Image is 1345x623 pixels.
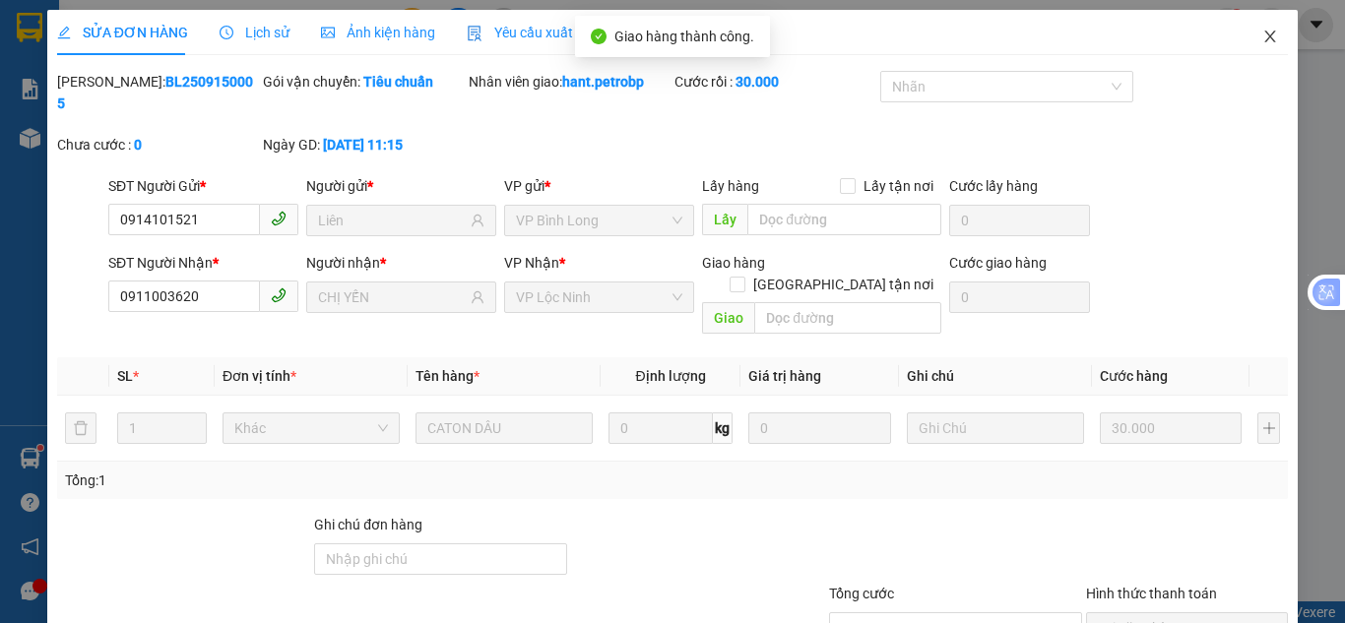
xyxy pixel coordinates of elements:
input: Ghi Chú [907,412,1084,444]
div: Người nhận [306,252,496,274]
b: [DATE] 11:15 [323,137,403,153]
div: Cước rồi : [674,71,876,93]
div: 180.000 [15,127,143,151]
span: SỬA ĐƠN HÀNG [57,25,188,40]
label: Cước lấy hàng [949,178,1038,194]
label: Ghi chú đơn hàng [314,517,422,532]
span: VP Bình Long [516,206,682,235]
span: edit [57,26,71,39]
input: Tên người gửi [318,210,467,231]
div: VP Bình Triệu [154,17,288,64]
span: Tổng cước [829,586,894,601]
span: picture [321,26,335,39]
span: close [1262,29,1278,44]
span: clock-circle [220,26,233,39]
div: SĐT Người Gửi [108,175,298,197]
span: Lấy hàng [702,178,759,194]
input: VD: Bàn, Ghế [416,412,593,444]
span: VP Lộc Ninh [516,282,682,312]
span: VP Nhận [504,255,559,271]
span: user [471,214,484,227]
span: Nhận: [154,19,201,39]
span: Cước hàng [1100,368,1168,384]
input: Ghi chú đơn hàng [314,543,567,575]
label: Cước giao hàng [949,255,1047,271]
span: Giao hàng thành công. [614,29,754,44]
input: Dọc đường [747,204,941,235]
input: 0 [748,412,890,444]
b: hant.petrobp [562,74,644,90]
span: Khác [234,413,388,443]
div: VP gửi [504,175,694,197]
input: Dọc đường [754,302,941,334]
span: Lấy tận nơi [856,175,941,197]
div: Người gửi [306,175,496,197]
span: Lịch sử [220,25,289,40]
div: [PERSON_NAME]: [57,71,259,114]
div: Tổng: 1 [65,469,521,491]
span: Định lượng [635,368,705,384]
button: Close [1243,10,1298,65]
span: user [471,290,484,304]
span: CR : [15,129,45,150]
span: Yêu cầu xuất hóa đơn điện tử [467,25,674,40]
button: delete [65,412,96,444]
div: CHUNG [154,64,288,88]
div: Gói vận chuyển: [263,71,465,93]
input: 0 [1100,412,1242,444]
div: CHUNG [17,64,140,88]
span: phone [271,287,287,303]
span: [GEOGRAPHIC_DATA] tận nơi [745,274,941,295]
b: 0 [134,137,142,153]
button: plus [1257,412,1280,444]
label: Hình thức thanh toán [1086,586,1217,601]
span: Giao hàng [702,255,765,271]
span: Đơn vị tính [223,368,296,384]
div: VP Lộc Ninh [17,17,140,64]
span: Lấy [702,204,747,235]
div: SĐT Người Nhận [108,252,298,274]
b: 30.000 [736,74,779,90]
span: Ảnh kiện hàng [321,25,435,40]
div: Nhân viên giao: [469,71,671,93]
div: Chưa cước : [57,134,259,156]
span: SL [117,368,133,384]
span: Giao [702,302,754,334]
span: Gửi: [17,19,47,39]
input: Tên người nhận [318,286,467,308]
span: check-circle [591,29,607,44]
span: Giá trị hàng [748,368,821,384]
img: icon [467,26,482,41]
div: Ngày GD: [263,134,465,156]
input: Cước giao hàng [949,281,1090,313]
span: kg [713,412,733,444]
input: Cước lấy hàng [949,205,1090,236]
span: phone [271,211,287,226]
b: Tiêu chuẩn [363,74,433,90]
span: Tên hàng [416,368,480,384]
th: Ghi chú [899,357,1092,396]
